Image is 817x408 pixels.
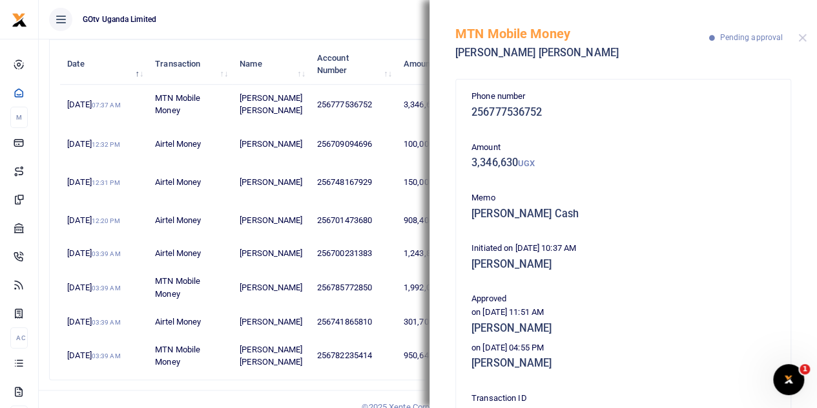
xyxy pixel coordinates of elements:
[471,322,775,335] h5: [PERSON_NAME]
[471,306,775,319] p: on [DATE] 11:51 AM
[92,141,120,148] small: 12:32 PM
[471,208,775,220] h5: [PERSON_NAME] Cash
[92,319,121,326] small: 03:39 AM
[148,125,233,163] td: Airtel Money
[92,179,120,186] small: 12:31 PM
[397,163,460,201] td: 150,000
[471,90,775,103] p: Phone number
[310,336,397,375] td: 256782235414
[518,158,535,168] small: UGX
[60,308,148,336] td: [DATE]
[471,141,775,155] p: Amount
[233,240,310,268] td: [PERSON_NAME]
[310,268,397,308] td: 256785772850
[397,202,460,240] td: 908,400
[397,336,460,375] td: 950,641
[310,125,397,163] td: 256709094696
[233,202,310,240] td: [PERSON_NAME]
[60,163,148,201] td: [DATE]
[92,285,121,292] small: 03:39 AM
[60,125,148,163] td: [DATE]
[471,258,775,271] h5: [PERSON_NAME]
[310,85,397,125] td: 256777536752
[233,336,310,375] td: [PERSON_NAME] [PERSON_NAME]
[397,44,460,84] th: Amount: activate to sort column ascending
[60,268,148,308] td: [DATE]
[148,44,233,84] th: Transaction: activate to sort column ascending
[397,268,460,308] td: 1,992,026
[397,308,460,336] td: 301,700
[92,250,121,257] small: 03:39 AM
[471,292,775,306] p: Approved
[148,202,233,240] td: Airtel Money
[773,364,804,395] iframe: Intercom live chat
[310,240,397,268] td: 256700231383
[471,106,775,119] h5: 256777536752
[719,33,783,42] span: Pending approval
[233,163,310,201] td: [PERSON_NAME]
[455,26,709,41] h5: MTN Mobile Money
[800,364,810,374] span: 1
[310,163,397,201] td: 256748167929
[471,341,775,355] p: on [DATE] 04:55 PM
[148,268,233,308] td: MTN Mobile Money
[148,240,233,268] td: Airtel Money
[148,336,233,375] td: MTN Mobile Money
[233,85,310,125] td: [PERSON_NAME] [PERSON_NAME]
[233,125,310,163] td: [PERSON_NAME]
[92,217,120,224] small: 12:20 PM
[60,202,148,240] td: [DATE]
[12,14,27,24] a: logo-small logo-large logo-large
[10,327,28,349] li: Ac
[92,352,121,360] small: 03:39 AM
[397,125,460,163] td: 100,000
[60,85,148,125] td: [DATE]
[310,308,397,336] td: 256741865810
[60,240,148,268] td: [DATE]
[471,357,775,370] h5: [PERSON_NAME]
[310,44,397,84] th: Account Number: activate to sort column ascending
[10,107,28,128] li: M
[471,156,775,169] h5: 3,346,630
[233,308,310,336] td: [PERSON_NAME]
[60,44,148,84] th: Date: activate to sort column descending
[148,85,233,125] td: MTN Mobile Money
[78,14,161,25] span: GOtv Uganda Limited
[397,85,460,125] td: 3,346,630
[471,242,775,255] p: Initiated on [DATE] 10:37 AM
[455,47,709,59] h5: [PERSON_NAME] [PERSON_NAME]
[12,12,27,28] img: logo-small
[233,44,310,84] th: Name: activate to sort column ascending
[148,308,233,336] td: Airtel Money
[148,163,233,201] td: Airtel Money
[397,240,460,268] td: 1,243,800
[60,336,148,375] td: [DATE]
[310,202,397,240] td: 256701473680
[471,191,775,205] p: Memo
[233,268,310,308] td: [PERSON_NAME]
[798,34,807,42] button: Close
[92,102,121,109] small: 07:37 AM
[471,392,775,405] p: Transaction ID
